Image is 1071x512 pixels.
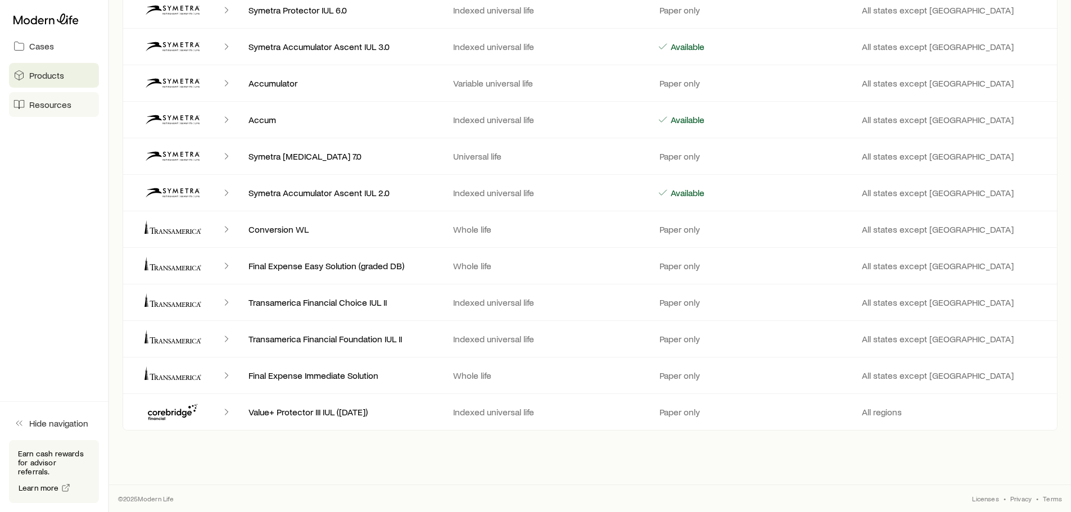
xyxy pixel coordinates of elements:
[1036,494,1038,503] span: •
[453,151,640,162] p: Universal life
[9,411,99,436] button: Hide navigation
[453,78,640,89] p: Variable universal life
[972,494,998,503] a: Licenses
[248,370,435,381] p: Final Expense Immediate Solution
[248,187,435,198] p: Symetra Accumulator Ascent IUL 2.0
[29,418,88,429] span: Hide navigation
[248,78,435,89] p: Accumulator
[862,333,1049,345] p: All states except [GEOGRAPHIC_DATA]
[248,4,435,16] p: Symetra Protector IUL 6.0
[668,114,704,125] p: Available
[19,484,59,492] span: Learn more
[862,297,1049,308] p: All states except [GEOGRAPHIC_DATA]
[668,187,704,198] p: Available
[1043,494,1062,503] a: Terms
[862,41,1049,52] p: All states except [GEOGRAPHIC_DATA]
[248,114,435,125] p: Accum
[657,260,700,271] p: Paper only
[657,406,700,418] p: Paper only
[453,187,640,198] p: Indexed universal life
[657,297,700,308] p: Paper only
[862,4,1049,16] p: All states except [GEOGRAPHIC_DATA]
[118,494,174,503] p: © 2025 Modern Life
[453,333,640,345] p: Indexed universal life
[453,406,640,418] p: Indexed universal life
[453,260,640,271] p: Whole life
[9,440,99,503] div: Earn cash rewards for advisor referrals.Learn more
[248,151,435,162] p: Symetra [MEDICAL_DATA] 7.0
[248,41,435,52] p: Symetra Accumulator Ascent IUL 3.0
[862,224,1049,235] p: All states except [GEOGRAPHIC_DATA]
[668,41,704,52] p: Available
[29,70,64,81] span: Products
[862,114,1049,125] p: All states except [GEOGRAPHIC_DATA]
[453,41,640,52] p: Indexed universal life
[862,370,1049,381] p: All states except [GEOGRAPHIC_DATA]
[29,40,54,52] span: Cases
[9,63,99,88] a: Products
[862,151,1049,162] p: All states except [GEOGRAPHIC_DATA]
[248,333,435,345] p: Transamerica Financial Foundation IUL II
[248,260,435,271] p: Final Expense Easy Solution (graded DB)
[248,406,435,418] p: Value+ Protector III IUL ([DATE])
[862,260,1049,271] p: All states except [GEOGRAPHIC_DATA]
[453,224,640,235] p: Whole life
[453,4,640,16] p: Indexed universal life
[453,370,640,381] p: Whole life
[657,151,700,162] p: Paper only
[453,297,640,308] p: Indexed universal life
[18,449,90,476] p: Earn cash rewards for advisor referrals.
[657,4,700,16] p: Paper only
[1010,494,1032,503] a: Privacy
[862,78,1049,89] p: All states except [GEOGRAPHIC_DATA]
[1004,494,1006,503] span: •
[248,224,435,235] p: Conversion WL
[657,78,700,89] p: Paper only
[9,92,99,117] a: Resources
[657,224,700,235] p: Paper only
[657,333,700,345] p: Paper only
[248,297,435,308] p: Transamerica Financial Choice IUL II
[9,34,99,58] a: Cases
[29,99,71,110] span: Resources
[453,114,640,125] p: Indexed universal life
[862,187,1049,198] p: All states except [GEOGRAPHIC_DATA]
[862,406,1049,418] p: All regions
[657,370,700,381] p: Paper only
